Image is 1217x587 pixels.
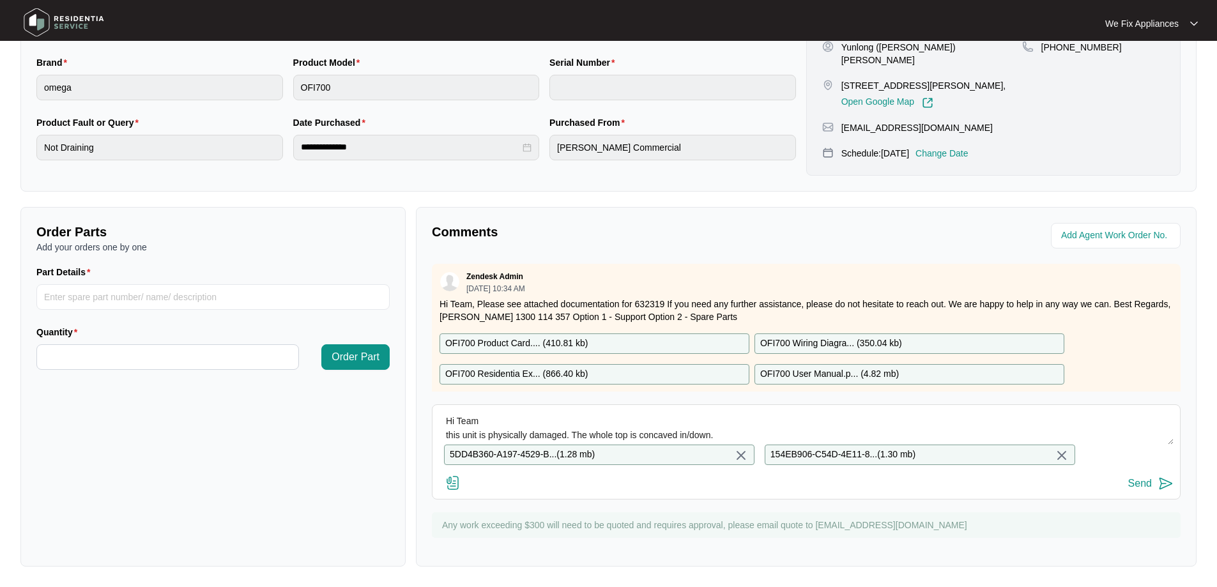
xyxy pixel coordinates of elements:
[445,367,588,381] p: OFI700 Residentia Ex... ( 866.40 kb )
[841,79,1006,92] p: [STREET_ADDRESS][PERSON_NAME],
[922,97,933,109] img: Link-External
[770,448,915,462] p: 154EB906-C54D-4E11-8... ( 1.30 mb )
[19,3,109,42] img: residentia service logo
[1128,475,1174,492] button: Send
[332,349,379,365] span: Order Part
[36,241,390,254] p: Add your orders one by one
[549,56,620,69] label: Serial Number
[1190,20,1198,27] img: dropdown arrow
[36,266,96,278] label: Part Details
[293,56,365,69] label: Product Model
[549,135,796,160] input: Purchased From
[442,519,1174,531] p: Any work exceeding $300 will need to be quoted and requires approval, please email quote to [EMAI...
[822,41,834,52] img: user-pin
[37,345,298,369] input: Quantity
[301,141,521,154] input: Date Purchased
[822,79,834,91] img: map-pin
[466,271,523,282] p: Zendesk Admin
[822,147,834,158] img: map-pin
[439,411,1174,445] textarea: Hi Team this unit is physically damaged. The whole top is concaved in/down.
[1158,476,1174,491] img: send-icon.svg
[760,337,902,351] p: OFI700 Wiring Diagra... ( 350.04 kb )
[36,75,283,100] input: Brand
[293,75,540,100] input: Product Model
[440,272,459,291] img: user.svg
[1061,228,1173,243] input: Add Agent Work Order No.
[1041,41,1122,54] p: [PHONE_NUMBER]
[36,326,82,339] label: Quantity
[466,285,525,293] p: [DATE] 10:34 AM
[36,56,72,69] label: Brand
[822,121,834,133] img: map-pin
[760,367,899,381] p: OFI700 User Manual.p... ( 4.82 mb )
[36,135,283,160] input: Product Fault or Query
[432,223,797,241] p: Comments
[445,475,461,491] img: file-attachment-doc.svg
[841,41,1022,66] p: Yunlong ([PERSON_NAME]) [PERSON_NAME]
[440,298,1173,323] p: Hi Team, Please see attached documentation for 632319 If you need any further assistance, please ...
[549,75,796,100] input: Serial Number
[36,223,390,241] p: Order Parts
[841,121,993,134] p: [EMAIL_ADDRESS][DOMAIN_NAME]
[1105,17,1179,30] p: We Fix Appliances
[1022,41,1034,52] img: map-pin
[321,344,390,370] button: Order Part
[36,284,390,310] input: Part Details
[36,116,144,129] label: Product Fault or Query
[1128,478,1152,489] div: Send
[733,448,749,463] img: close
[549,116,630,129] label: Purchased From
[450,448,595,462] p: 5DD4B360-A197-4529-B... ( 1.28 mb )
[445,337,588,351] p: OFI700 Product Card.... ( 410.81 kb )
[915,147,968,160] p: Change Date
[841,97,933,109] a: Open Google Map
[293,116,371,129] label: Date Purchased
[1054,448,1069,463] img: close
[841,147,909,160] p: Schedule: [DATE]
